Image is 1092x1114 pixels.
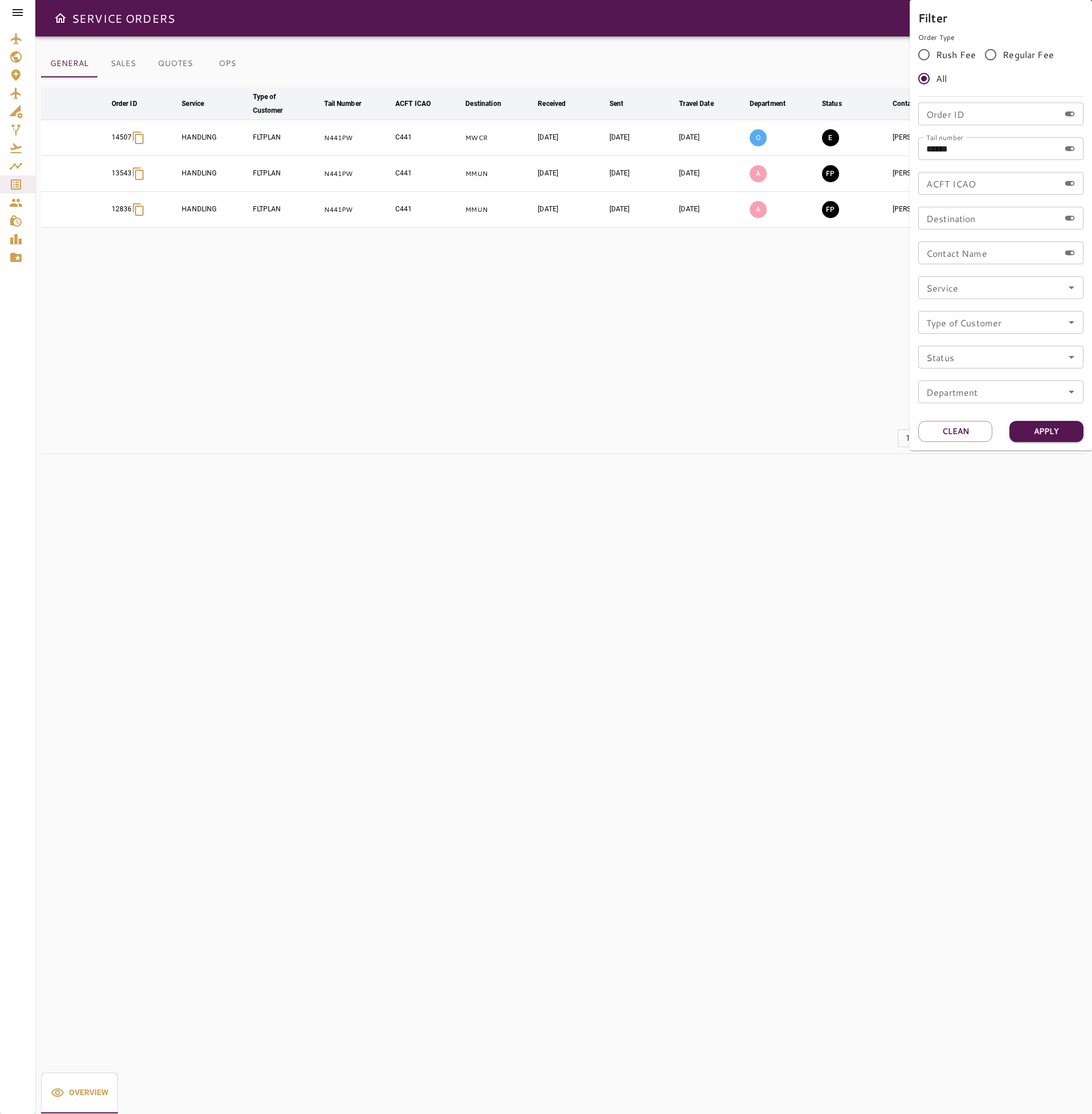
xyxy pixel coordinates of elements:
h6: Filter [918,9,1083,27]
button: Open [1064,384,1079,400]
button: Open [1064,280,1079,296]
button: Apply [1009,421,1083,442]
span: Regular Fee [1003,48,1054,62]
button: Open [1064,349,1079,365]
label: Tail number [926,132,963,142]
div: rushFeeOrder [918,43,1083,91]
button: Open [1064,314,1079,330]
p: Order Type [918,32,1083,43]
button: Clean [918,421,992,442]
span: All [936,72,947,85]
span: Rush Fee [936,48,976,62]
